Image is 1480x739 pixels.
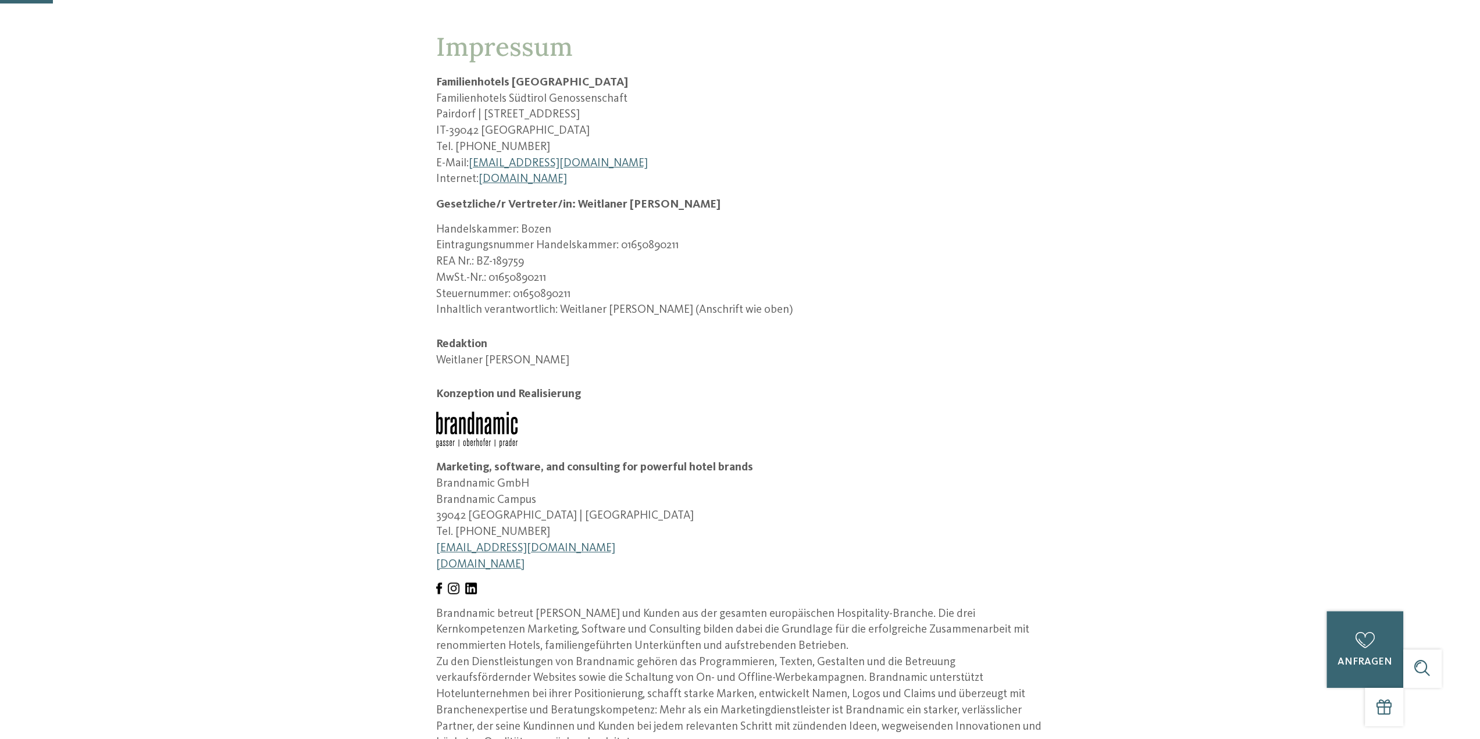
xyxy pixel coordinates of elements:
img: Brandnamic | Marketing, software, and consulting for powerful hotel brands [465,582,477,594]
p: Eintragungsnummer Handelskammer: 01650890211 [436,238,1044,254]
img: Brandnamic | Marketing, software, and consulting for powerful hotel brands [436,582,442,594]
p: E-Mail: [436,156,1044,172]
h2: Familienhotels [GEOGRAPHIC_DATA] [436,75,1044,91]
img: Brandnamic | Marketing, software, and consulting for powerful hotel brands [436,412,518,448]
a: [DOMAIN_NAME] [479,173,567,185]
span: Impressum [436,30,573,63]
img: Brandnamic | Marketing, software, and consulting for powerful hotel brands [448,582,459,594]
p: MwSt.-Nr.: 01650890211 [436,270,1044,287]
p: Brandnamic GmbH [436,476,1044,492]
p: REA Nr.: BZ-189759 [436,254,1044,270]
h2: Marketing, software, and consulting for powerful hotel brands [436,460,1044,476]
h3: Gesetzliche/r Vertreter/in: Weitlaner [PERSON_NAME] [436,197,1044,213]
p: Steuernummer: 01650890211 [436,287,1044,303]
a: [EMAIL_ADDRESS][DOMAIN_NAME] [469,158,648,169]
p: Internet: [436,172,1044,188]
p: Handelskammer: Bozen [436,222,1044,238]
p: Tel. [PHONE_NUMBER] [436,524,1044,541]
p: Tel. [PHONE_NUMBER] [436,140,1044,156]
span: anfragen [1338,657,1392,667]
p: 39042 [GEOGRAPHIC_DATA] | [GEOGRAPHIC_DATA] [436,508,1044,524]
p: Brandnamic Campus [436,492,1044,509]
p: IT-39042 [GEOGRAPHIC_DATA] [436,123,1044,140]
p: Familienhotels Südtirol Genossenschaft [436,91,1044,108]
a: [DOMAIN_NAME] [436,559,525,570]
a: anfragen [1326,611,1403,688]
h2: Konzeption und Realisierung [436,387,1044,403]
p: Pairdorf | [STREET_ADDRESS] [436,107,1044,123]
a: [EMAIL_ADDRESS][DOMAIN_NAME] [436,542,615,554]
h2: Redaktion [436,337,1044,353]
p: Brandnamic betreut [PERSON_NAME] und Kunden aus der gesamten europäischen Hospitality-Branche. Di... [436,606,1044,655]
p: Weitlaner [PERSON_NAME] [436,353,1044,369]
p: Inhaltlich verantwortlich: Weitlaner [PERSON_NAME] (Anschrift wie oben) [436,302,1044,319]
